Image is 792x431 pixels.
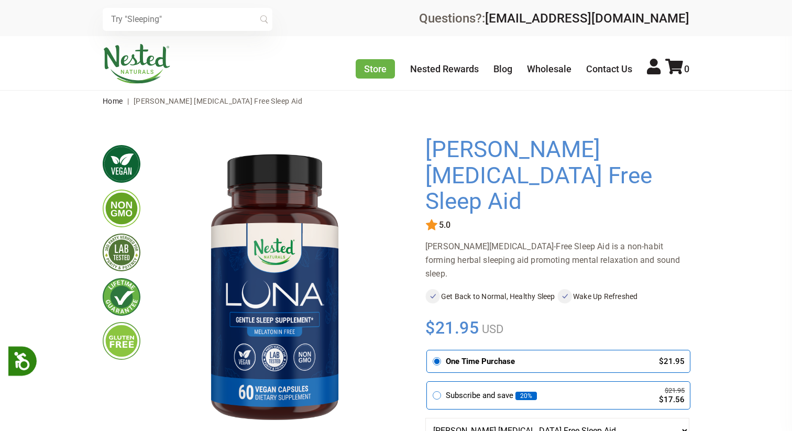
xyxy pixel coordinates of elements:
[410,63,479,74] a: Nested Rewards
[103,91,689,112] nav: breadcrumbs
[419,12,689,25] div: Questions?:
[125,97,131,105] span: |
[425,240,689,281] div: [PERSON_NAME][MEDICAL_DATA]-Free Sleep Aid is a non-habit forming herbal sleeping aid promoting m...
[479,323,503,336] span: USD
[425,316,479,339] span: $21.95
[103,44,171,84] img: Nested Naturals
[425,219,438,231] img: star.svg
[586,63,632,74] a: Contact Us
[103,278,140,316] img: lifetimeguarantee
[103,190,140,227] img: gmofree
[103,97,123,105] a: Home
[557,289,689,304] li: Wake Up Refreshed
[103,145,140,183] img: vegan
[103,322,140,360] img: glutenfree
[103,8,272,31] input: Try "Sleeping"
[134,97,302,105] span: [PERSON_NAME] [MEDICAL_DATA] Free Sleep Aid
[493,63,512,74] a: Blog
[356,59,395,79] a: Store
[425,137,684,215] h1: [PERSON_NAME] [MEDICAL_DATA] Free Sleep Aid
[527,63,571,74] a: Wholesale
[103,234,140,271] img: thirdpartytested
[438,220,450,230] span: 5.0
[684,63,689,74] span: 0
[425,289,557,304] li: Get Back to Normal, Healthy Sleep
[485,11,689,26] a: [EMAIL_ADDRESS][DOMAIN_NAME]
[665,63,689,74] a: 0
